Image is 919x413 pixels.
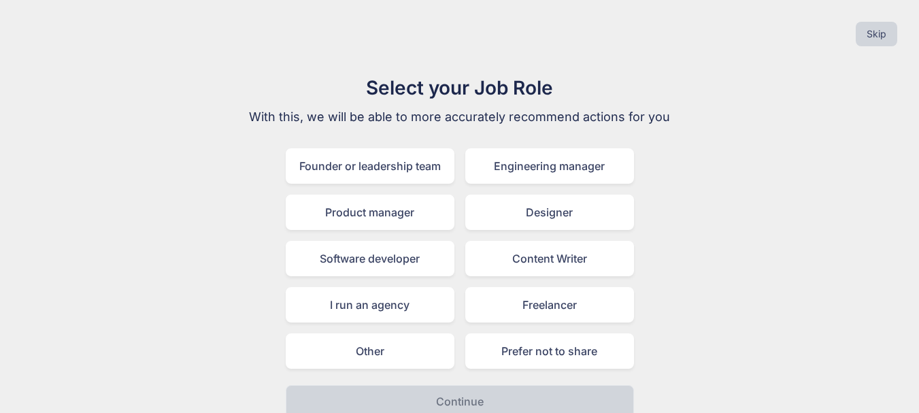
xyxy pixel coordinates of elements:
[286,195,454,230] div: Product manager
[465,333,634,369] div: Prefer not to share
[286,287,454,323] div: I run an agency
[465,148,634,184] div: Engineering manager
[436,393,484,410] p: Continue
[465,241,634,276] div: Content Writer
[856,22,897,46] button: Skip
[231,108,688,127] p: With this, we will be able to more accurately recommend actions for you
[465,195,634,230] div: Designer
[286,148,454,184] div: Founder or leadership team
[465,287,634,323] div: Freelancer
[286,333,454,369] div: Other
[286,241,454,276] div: Software developer
[231,73,688,102] h1: Select your Job Role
